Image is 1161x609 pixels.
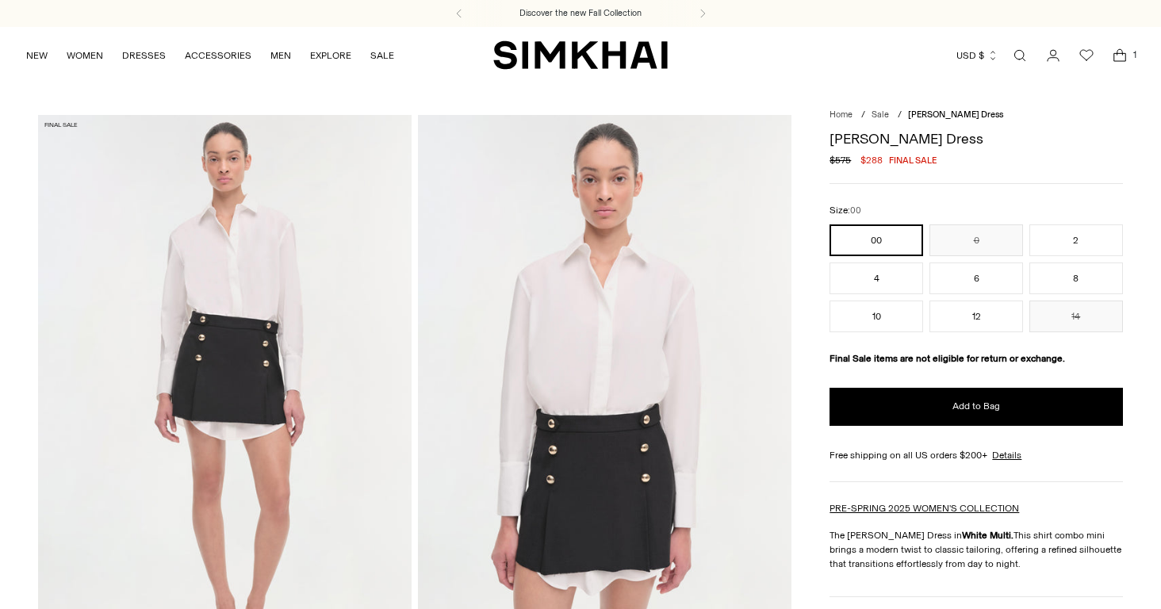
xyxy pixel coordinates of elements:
button: 14 [1029,301,1123,332]
span: [PERSON_NAME] Dress [908,109,1003,120]
button: 0 [929,224,1023,256]
div: Free shipping on all US orders $200+ [830,448,1122,462]
span: Add to Bag [952,400,1000,413]
button: 6 [929,262,1023,294]
label: Size: [830,203,861,218]
strong: Final Sale items are not eligible for return or exchange. [830,353,1065,364]
a: NEW [26,38,48,73]
button: 4 [830,262,923,294]
button: 00 [830,224,923,256]
p: The [PERSON_NAME] Dress in This shirt combo mini brings a modern twist to classic tailoring, offe... [830,528,1122,571]
a: Go to the account page [1037,40,1069,71]
a: Wishlist [1071,40,1102,71]
a: ACCESSORIES [185,38,251,73]
button: USD $ [956,38,998,73]
a: Discover the new Fall Collection [519,7,642,20]
strong: White Multi. [962,530,1013,541]
a: MEN [270,38,291,73]
a: PRE-SPRING 2025 WOMEN'S COLLECTION [830,503,1019,514]
span: $288 [860,153,883,167]
a: SALE [370,38,394,73]
a: Open search modal [1004,40,1036,71]
a: DRESSES [122,38,166,73]
a: WOMEN [67,38,103,73]
button: 8 [1029,262,1123,294]
a: EXPLORE [310,38,351,73]
div: / [861,109,865,122]
a: Sale [872,109,889,120]
a: Open cart modal [1104,40,1136,71]
h1: [PERSON_NAME] Dress [830,132,1122,146]
a: SIMKHAI [493,40,668,71]
button: Add to Bag [830,388,1122,426]
a: Details [992,448,1021,462]
span: 00 [850,205,861,216]
nav: breadcrumbs [830,109,1122,122]
button: 10 [830,301,923,332]
s: $575 [830,153,851,167]
button: 2 [1029,224,1123,256]
span: 1 [1128,48,1142,62]
div: / [898,109,902,122]
button: 12 [929,301,1023,332]
a: Home [830,109,853,120]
